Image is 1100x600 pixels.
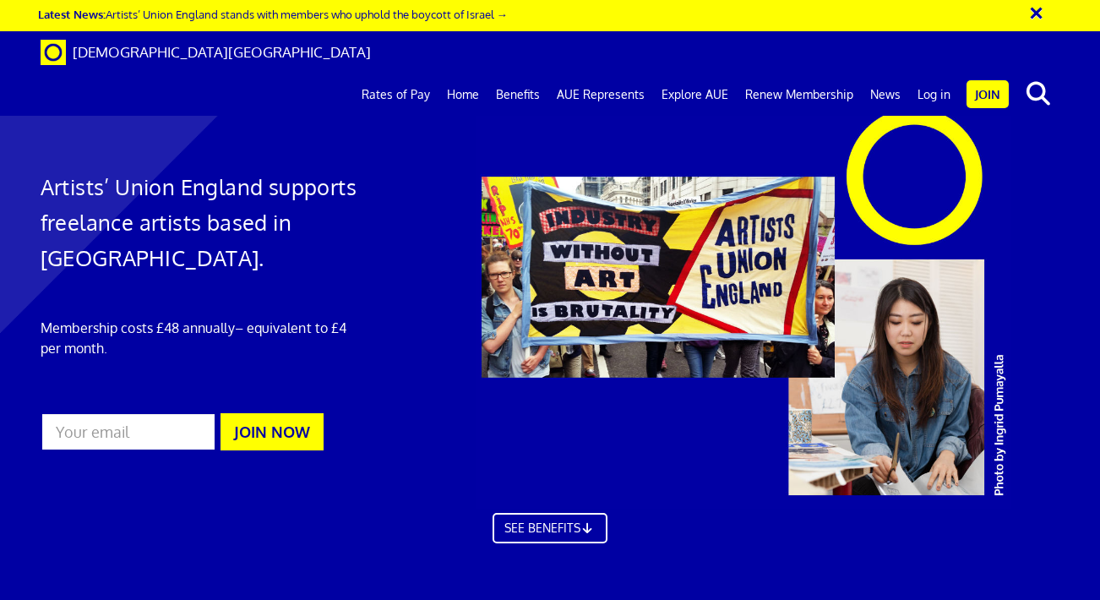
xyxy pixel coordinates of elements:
a: Explore AUE [653,74,737,116]
a: Log in [909,74,959,116]
strong: Latest News: [38,7,106,21]
a: Join [967,80,1009,108]
a: Rates of Pay [353,74,438,116]
a: SEE BENEFITS [493,526,607,556]
button: JOIN NOW [221,413,324,450]
a: Benefits [487,74,548,116]
a: AUE Represents [548,74,653,116]
a: Renew Membership [737,74,862,116]
button: search [1012,76,1064,112]
a: News [862,74,909,116]
input: Your email [41,412,216,451]
a: Brand [DEMOGRAPHIC_DATA][GEOGRAPHIC_DATA] [28,31,384,74]
p: Membership costs £48 annually – equivalent to £4 per month. [41,318,363,358]
a: Latest News:Artists’ Union England stands with members who uphold the boycott of Israel → [38,7,508,21]
a: Home [438,74,487,116]
span: [DEMOGRAPHIC_DATA][GEOGRAPHIC_DATA] [73,43,371,61]
h1: Artists’ Union England supports freelance artists based in [GEOGRAPHIC_DATA]. [41,169,363,275]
